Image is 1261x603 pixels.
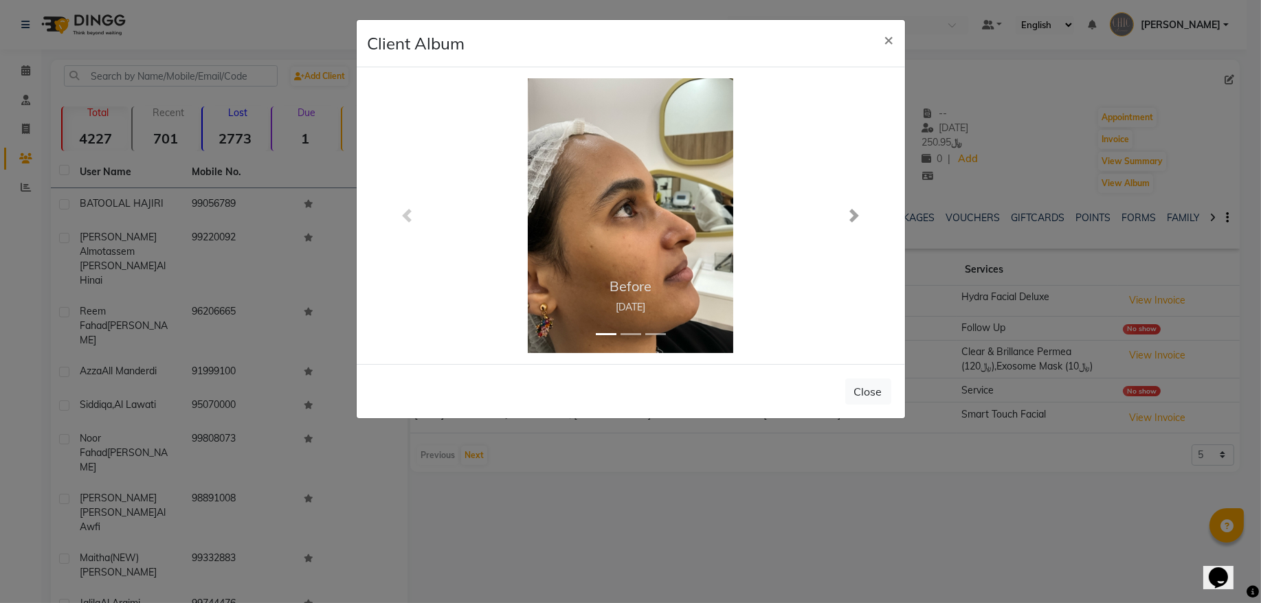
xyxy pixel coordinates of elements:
[1203,548,1247,589] iframe: chat widget
[368,31,465,56] h4: Client Album
[446,300,814,315] p: [DATE]
[884,29,894,49] span: ×
[873,20,905,58] button: Close
[845,378,891,405] button: Close
[446,278,814,295] h5: Before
